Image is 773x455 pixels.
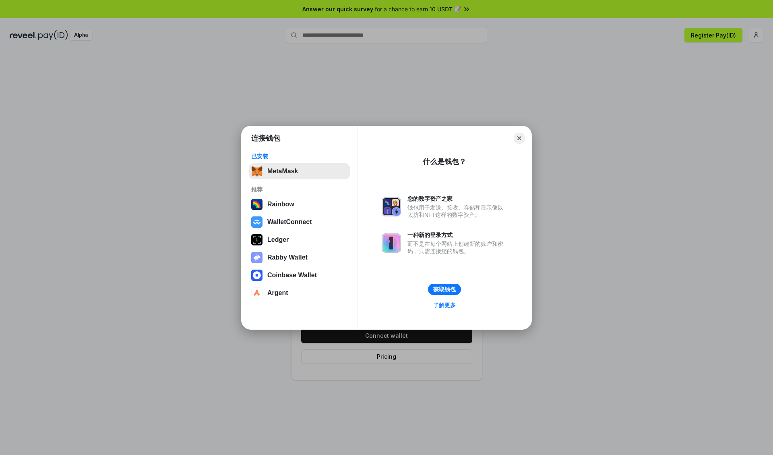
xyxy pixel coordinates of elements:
[251,252,262,263] img: svg+xml,%3Csvg%20xmlns%3D%22http%3A%2F%2Fwww.w3.org%2F2000%2Fsvg%22%20fill%3D%22none%22%20viewBox...
[267,218,312,226] div: WalletConnect
[251,287,262,299] img: svg+xml,%3Csvg%20width%3D%2228%22%20height%3D%2228%22%20viewBox%3D%220%200%2028%2028%22%20fill%3D...
[249,232,350,248] button: Ledger
[407,195,507,202] div: 您的数字资产之家
[428,300,461,310] a: 了解更多
[433,301,456,309] div: 了解更多
[433,286,456,293] div: 获取钱包
[514,133,525,144] button: Close
[428,284,461,295] button: 获取钱包
[382,197,401,216] img: svg+xml,%3Csvg%20xmlns%3D%22http%3A%2F%2Fwww.w3.org%2F2000%2Fsvg%22%20fill%3D%22none%22%20viewBox...
[267,168,298,175] div: MetaMask
[267,201,294,208] div: Rainbow
[267,236,289,243] div: Ledger
[267,254,308,261] div: Rabby Wallet
[249,285,350,301] button: Argent
[267,272,317,279] div: Coinbase Wallet
[251,234,262,245] img: svg+xml,%3Csvg%20xmlns%3D%22http%3A%2F%2Fwww.w3.org%2F2000%2Fsvg%22%20width%3D%2228%22%20height%3...
[423,157,466,166] div: 什么是钱包？
[249,196,350,212] button: Rainbow
[251,270,262,281] img: svg+xml,%3Csvg%20width%3D%2228%22%20height%3D%2228%22%20viewBox%3D%220%200%2028%2028%22%20fill%3D...
[407,240,507,255] div: 而不是在每个网站上创建新的账户和密码，只需连接您的钱包。
[407,204,507,218] div: 钱包用于发送、接收、存储和显示像以太坊和NFT这样的数字资产。
[249,267,350,283] button: Coinbase Wallet
[251,153,347,160] div: 已安装
[407,231,507,239] div: 一种新的登录方式
[251,133,280,143] h1: 连接钱包
[251,216,262,228] img: svg+xml,%3Csvg%20width%3D%2228%22%20height%3D%2228%22%20viewBox%3D%220%200%2028%2028%22%20fill%3D...
[251,186,347,193] div: 推荐
[251,166,262,177] img: svg+xml,%3Csvg%20fill%3D%22none%22%20height%3D%2233%22%20viewBox%3D%220%200%2035%2033%22%20width%...
[382,233,401,253] img: svg+xml,%3Csvg%20xmlns%3D%22http%3A%2F%2Fwww.w3.org%2F2000%2Fsvg%22%20fill%3D%22none%22%20viewBox...
[249,214,350,230] button: WalletConnect
[249,249,350,266] button: Rabby Wallet
[249,163,350,179] button: MetaMask
[251,199,262,210] img: svg+xml,%3Csvg%20width%3D%22120%22%20height%3D%22120%22%20viewBox%3D%220%200%20120%20120%22%20fil...
[267,289,288,297] div: Argent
